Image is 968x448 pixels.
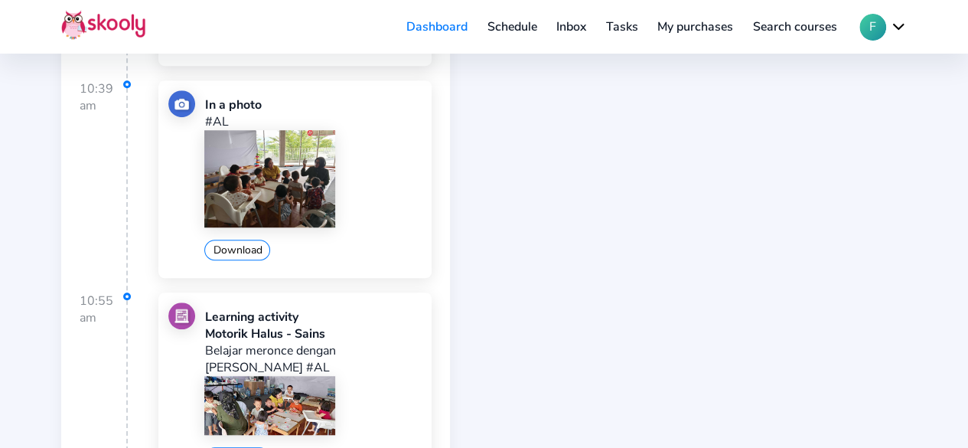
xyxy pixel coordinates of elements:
[596,15,648,39] a: Tasks
[204,96,422,113] div: In a photo
[204,376,334,435] img: 202412070848115500931045662322111429528484446419202508130728168901748288263920.jpg
[61,10,145,40] img: Skooly
[80,309,126,326] div: am
[204,342,422,376] p: Belajar meronce dengan [PERSON_NAME] #AL
[546,15,596,39] a: Inbox
[743,15,847,39] a: Search courses
[204,325,422,342] div: Motorik Halus - Sains
[859,14,907,41] button: Fchevron down outline
[204,309,422,325] div: Learning activity
[647,15,743,39] a: My purchases
[204,113,422,130] p: #AL
[168,302,195,329] img: learning.jpg
[80,80,128,290] div: 10:39
[204,130,334,228] img: 202412070848115500931045662322111429528484446419202508130339450460228961337887.jpg
[168,90,195,117] img: photo.jpg
[204,240,270,260] button: Download
[477,15,547,39] a: Schedule
[80,97,126,114] div: am
[396,15,477,39] a: Dashboard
